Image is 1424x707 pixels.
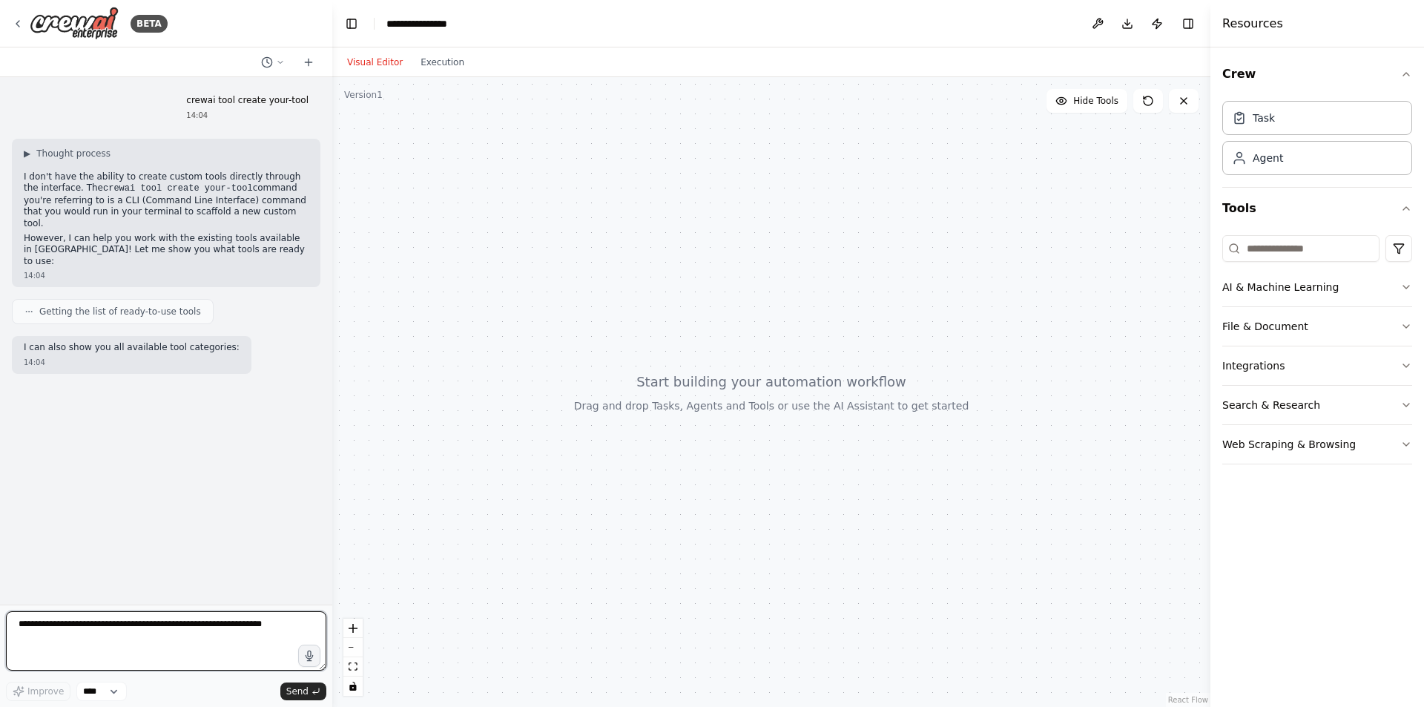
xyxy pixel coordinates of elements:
[1222,346,1412,385] button: Integrations
[1178,13,1199,34] button: Hide right sidebar
[1168,696,1208,704] a: React Flow attribution
[24,342,240,354] p: I can also show you all available tool categories:
[30,7,119,40] img: Logo
[343,677,363,696] button: toggle interactivity
[1222,15,1283,33] h4: Resources
[1222,425,1412,464] button: Web Scraping & Browsing
[131,15,168,33] div: BETA
[1253,151,1283,165] div: Agent
[27,685,64,697] span: Improve
[1222,95,1412,187] div: Crew
[343,657,363,677] button: fit view
[1222,268,1412,306] button: AI & Machine Learning
[286,685,309,697] span: Send
[386,16,464,31] nav: breadcrumb
[1222,307,1412,346] button: File & Document
[24,270,309,281] div: 14:04
[344,89,383,101] div: Version 1
[298,645,320,667] button: Click to speak your automation idea
[1222,386,1412,424] button: Search & Research
[343,638,363,657] button: zoom out
[186,110,309,121] div: 14:04
[1222,229,1412,476] div: Tools
[186,95,309,107] p: crewai tool create your-tool
[255,53,291,71] button: Switch to previous chat
[103,183,253,194] code: crewai tool create your-tool
[24,357,240,368] div: 14:04
[1253,111,1275,125] div: Task
[280,683,326,700] button: Send
[1222,188,1412,229] button: Tools
[343,619,363,696] div: React Flow controls
[39,306,201,318] span: Getting the list of ready-to-use tools
[1222,53,1412,95] button: Crew
[343,619,363,638] button: zoom in
[6,682,70,701] button: Improve
[1073,95,1118,107] span: Hide Tools
[338,53,412,71] button: Visual Editor
[297,53,320,71] button: Start a new chat
[24,148,30,160] span: ▶
[412,53,473,71] button: Execution
[24,148,111,160] button: ▶Thought process
[24,233,309,268] p: However, I can help you work with the existing tools available in [GEOGRAPHIC_DATA]! Let me show ...
[1046,89,1127,113] button: Hide Tools
[24,171,309,230] p: I don't have the ability to create custom tools directly through the interface. The command you'r...
[341,13,362,34] button: Hide left sidebar
[36,148,111,160] span: Thought process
